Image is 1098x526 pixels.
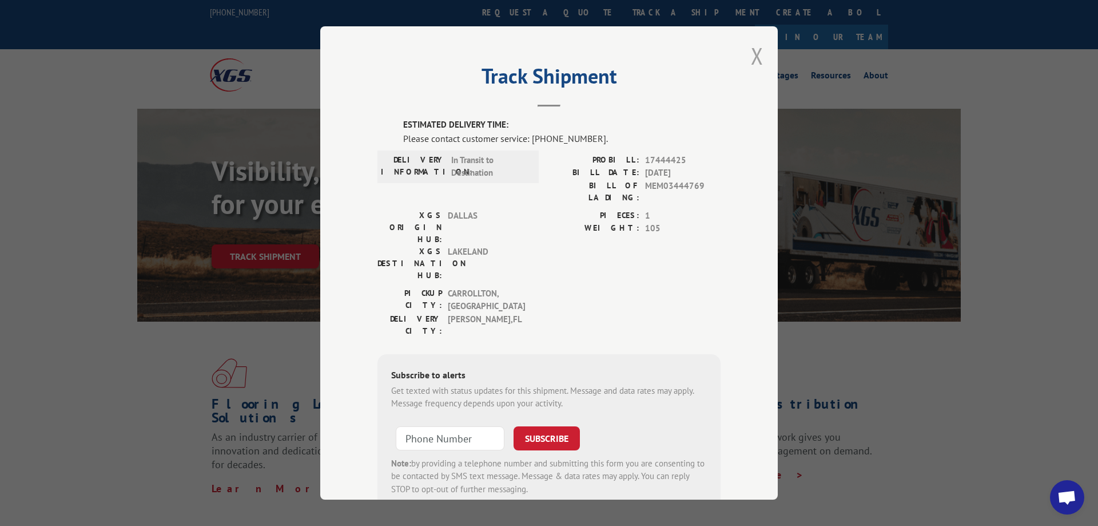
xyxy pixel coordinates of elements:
div: by providing a telephone number and submitting this form you are consenting to be contacted by SM... [391,457,707,496]
span: 1 [645,209,721,223]
span: LAKELAND [448,246,525,282]
input: Phone Number [396,426,504,450]
span: In Transit to Destination [451,154,528,180]
span: 17444425 [645,154,721,167]
span: DALLAS [448,209,525,246]
label: DELIVERY INFORMATION: [381,154,445,180]
div: Get texted with status updates for this shipment. Message and data rates may apply. Message frequ... [391,385,707,410]
label: PICKUP CITY: [377,287,442,313]
label: PIECES: [549,209,639,223]
div: Open chat [1050,480,1084,515]
span: MEM03444769 [645,180,721,204]
div: Please contact customer service: [PHONE_NUMBER]. [403,132,721,145]
label: DELIVERY CITY: [377,313,442,337]
label: ESTIMATED DELIVERY TIME: [403,118,721,132]
label: BILL OF LADING: [549,180,639,204]
span: [PERSON_NAME] , FL [448,313,525,337]
label: PROBILL: [549,154,639,167]
div: Subscribe to alerts [391,368,707,385]
label: BILL DATE: [549,167,639,180]
h2: Track Shipment [377,68,721,90]
label: XGS DESTINATION HUB: [377,246,442,282]
button: SUBSCRIBE [514,426,580,450]
span: [DATE] [645,167,721,180]
label: WEIGHT: [549,222,639,235]
span: CARROLLTON , [GEOGRAPHIC_DATA] [448,287,525,313]
label: XGS ORIGIN HUB: [377,209,442,246]
strong: Note: [391,458,411,469]
button: Close modal [751,41,763,71]
span: 105 [645,222,721,235]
